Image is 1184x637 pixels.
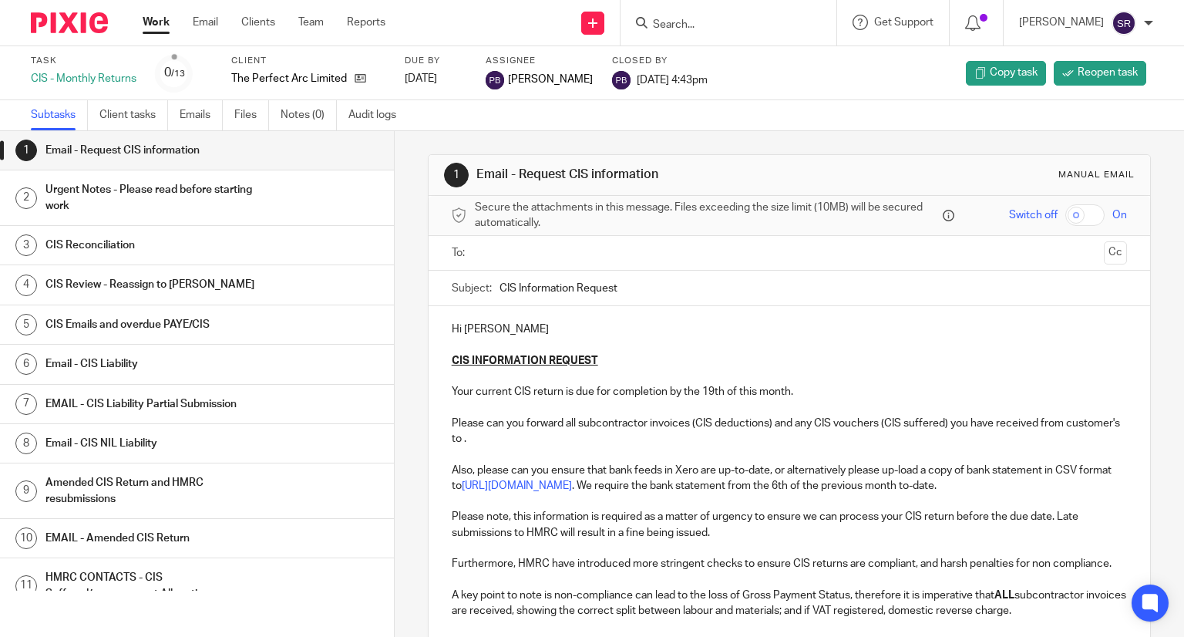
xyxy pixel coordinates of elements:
div: 1 [15,140,37,161]
h1: EMAIL - CIS Liability Partial Submission [45,393,267,416]
div: Manual email [1058,169,1135,181]
a: Work [143,15,170,30]
label: Due by [405,55,466,67]
span: Secure the attachments in this message. Files exceeding the size limit (10MB) will be secured aut... [475,200,940,231]
span: [DATE] 4:43pm [637,74,708,85]
a: Emails [180,100,223,130]
div: 7 [15,393,37,415]
p: Also, please can you ensure that bank feeds in Xero are up-to-date, or alternatively please up-lo... [452,463,1128,494]
a: Client tasks [99,100,168,130]
div: 1 [444,163,469,187]
div: 11 [15,575,37,597]
a: Copy task [966,61,1046,86]
a: Subtasks [31,100,88,130]
div: 4 [15,275,37,296]
div: 9 [15,480,37,502]
label: Task [31,55,136,67]
button: Cc [1104,241,1127,265]
label: Assignee [486,55,593,67]
h1: Email - Request CIS information [45,139,267,162]
h1: Email - Request CIS information [476,167,822,183]
a: Email [193,15,218,30]
span: Reopen task [1078,65,1138,80]
span: [PERSON_NAME] [508,72,593,87]
label: Closed by [612,55,708,67]
label: To: [452,245,469,261]
p: Hi [PERSON_NAME] [452,322,1128,337]
div: 10 [15,527,37,549]
span: Copy task [990,65,1038,80]
h1: HMRC CONTACTS - CIS Suffered/overpayment Allocations [45,566,267,605]
img: Pixie [31,12,108,33]
span: On [1112,207,1127,223]
div: 0 [164,64,185,82]
a: [URL][DOMAIN_NAME] [462,480,572,491]
p: [PERSON_NAME] [1019,15,1104,30]
span: Switch off [1009,207,1058,223]
small: /13 [171,69,185,78]
label: Subject: [452,281,492,296]
h1: EMAIL - Amended CIS Return [45,527,267,550]
h1: Amended CIS Return and HMRC resubmissions [45,471,267,511]
a: Notes (0) [281,100,337,130]
p: A key point to note is non-compliance can lead to the loss of Gross Payment Status, therefore it ... [452,588,1128,619]
strong: ALL [994,590,1014,601]
a: Reports [347,15,385,30]
div: 6 [15,353,37,375]
div: 3 [15,234,37,256]
h1: Urgent Notes - Please read before starting work [45,178,267,217]
a: Clients [241,15,275,30]
img: svg%3E [486,71,504,89]
span: Get Support [874,17,933,28]
h1: Email - CIS Liability [45,352,267,376]
h1: CIS Review - Reassign to [PERSON_NAME] [45,273,267,296]
div: 5 [15,314,37,335]
p: Please can you forward all subcontractor invoices (CIS deductions) and any CIS vouchers (CIS suff... [452,416,1128,447]
div: CIS - Monthly Returns [31,71,136,86]
img: svg%3E [612,71,631,89]
p: Please note, this information is required as a matter of urgency to ensure we can process your CI... [452,509,1128,541]
a: Reopen task [1054,61,1146,86]
img: svg%3E [1112,11,1136,35]
label: Client [231,55,385,67]
u: CIS INFORMATION REQUEST [452,356,598,366]
p: Your current CIS return is due for completion by the 19th of this month. [452,384,1128,399]
p: Furthermore, HMRC have introduced more stringent checks to ensure CIS returns are compliant, and ... [452,556,1128,571]
a: Audit logs [348,100,408,130]
p: The Perfect Arc Limited [231,71,347,86]
div: 8 [15,433,37,454]
a: Files [234,100,269,130]
input: Search [651,19,790,32]
div: 2 [15,187,37,209]
h1: CIS Emails and overdue PAYE/CIS [45,313,267,336]
a: Team [298,15,324,30]
h1: Email - CIS NIL Liability [45,432,267,455]
h1: CIS Reconciliation [45,234,267,257]
div: [DATE] [405,71,466,86]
